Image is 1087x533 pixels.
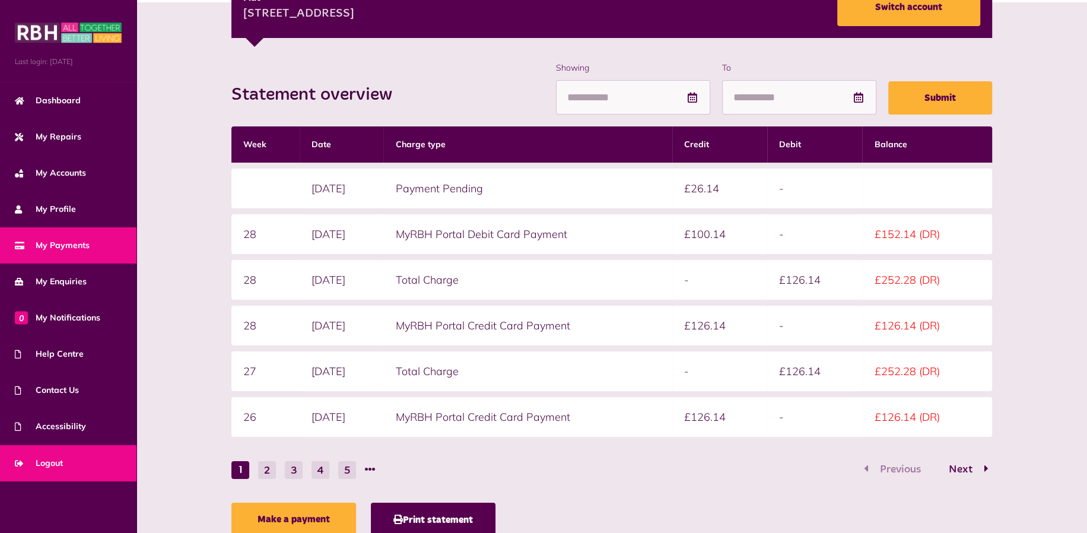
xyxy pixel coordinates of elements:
td: MyRBH Portal Credit Card Payment [383,306,672,345]
td: - [672,351,767,391]
td: 27 [231,351,300,391]
h2: Statement overview [231,84,404,106]
div: [STREET_ADDRESS] [243,5,354,23]
span: Last login: [DATE] [15,56,122,67]
td: £252.28 (DR) [862,351,992,391]
td: £152.14 (DR) [862,214,992,254]
label: To [722,62,876,74]
span: Logout [15,457,63,469]
td: £126.14 [672,397,767,437]
th: Debit [767,126,862,163]
td: [DATE] [300,214,383,254]
th: Credit [672,126,767,163]
td: - [767,397,862,437]
td: Payment Pending [383,169,672,208]
button: Go to page 4 [312,461,329,479]
span: My Enquiries [15,275,87,288]
button: Go to page 3 [285,461,303,479]
td: Total Charge [383,351,672,391]
td: £26.14 [672,169,767,208]
span: My Payments [15,239,90,252]
button: Go to page 2 [258,461,276,479]
td: [DATE] [300,306,383,345]
span: My Notifications [15,312,100,324]
span: Help Centre [15,348,84,360]
td: £126.14 (DR) [862,306,992,345]
span: Contact Us [15,384,79,396]
td: 26 [231,397,300,437]
td: [DATE] [300,397,383,437]
td: £126.14 [767,260,862,300]
span: My Profile [15,203,76,215]
td: [DATE] [300,351,383,391]
span: Next [940,464,981,475]
td: - [672,260,767,300]
th: Balance [862,126,992,163]
button: Go to page 5 [338,461,356,479]
td: - [767,169,862,208]
img: MyRBH [15,21,122,45]
td: 28 [231,306,300,345]
td: [DATE] [300,169,383,208]
td: [DATE] [300,260,383,300]
span: 0 [15,311,28,324]
span: Accessibility [15,420,86,433]
td: £252.28 (DR) [862,260,992,300]
td: Total Charge [383,260,672,300]
td: 28 [231,214,300,254]
span: My Accounts [15,167,86,179]
td: £126.14 [767,351,862,391]
td: £126.14 [672,306,767,345]
td: - [767,214,862,254]
td: £100.14 [672,214,767,254]
label: Showing [556,62,710,74]
td: £126.14 (DR) [862,397,992,437]
span: My Repairs [15,131,81,143]
td: - [767,306,862,345]
span: Dashboard [15,94,81,107]
td: MyRBH Portal Debit Card Payment [383,214,672,254]
th: Charge type [383,126,672,163]
button: Submit [888,81,992,115]
th: Week [231,126,300,163]
td: 28 [231,260,300,300]
button: Go to page 2 [936,461,992,478]
th: Date [300,126,383,163]
td: MyRBH Portal Credit Card Payment [383,397,672,437]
